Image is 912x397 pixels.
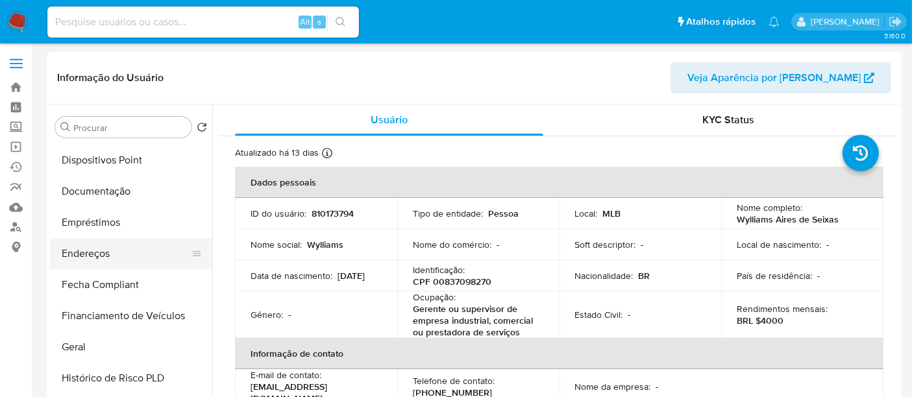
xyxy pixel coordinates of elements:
p: Wylliams [307,239,343,250]
p: E-mail de contato : [251,369,321,381]
span: s [317,16,321,28]
button: Veja Aparência por [PERSON_NAME] [671,62,891,93]
button: Endereços [50,238,202,269]
p: BRL $4000 [737,315,783,326]
span: Veja Aparência por [PERSON_NAME] [687,62,861,93]
button: Dispositivos Point [50,145,212,176]
p: Identificação : [413,264,465,276]
p: CPF 00837098270 [413,276,491,287]
span: Atalhos rápidos [686,15,756,29]
p: Rendimentos mensais : [737,303,828,315]
p: Atualizado há 13 dias [235,147,319,159]
p: Soft descriptor : [575,239,636,250]
p: - [288,309,291,320]
p: Wylliams Aires de Seixas [737,213,839,225]
a: Notificações [769,16,780,27]
p: Pessoa [488,208,519,219]
th: Dados pessoais [235,167,883,198]
p: Local : [575,208,598,219]
p: ID do usuário : [251,208,306,219]
button: Financiamento de Veículos [50,300,212,331]
p: - [817,270,820,282]
p: - [826,239,829,250]
span: Alt [300,16,310,28]
p: - [497,239,499,250]
p: MLB [603,208,621,219]
p: Gênero : [251,309,283,320]
p: [DATE] [338,270,365,282]
p: Nome social : [251,239,302,250]
button: search-icon [327,13,354,31]
span: Usuário [371,112,408,127]
h1: Informação do Usuário [57,71,164,84]
p: - [641,239,644,250]
p: Data de nascimento : [251,270,332,282]
button: Fecha Compliant [50,269,212,300]
p: Nome completo : [737,202,802,213]
input: Procurar [73,122,186,134]
p: País de residência : [737,270,812,282]
p: 810173794 [312,208,354,219]
input: Pesquise usuários ou casos... [47,14,359,30]
p: Gerente ou supervisor de empresa industrial, comercial ou prestadora de serviços [413,303,539,338]
button: Geral [50,331,212,363]
button: Documentação [50,176,212,207]
button: Empréstimos [50,207,212,238]
p: Ocupação : [413,291,456,303]
span: KYC Status [703,112,755,127]
p: Telefone de contato : [413,375,495,387]
p: Nome da empresa : [575,381,651,392]
button: Procurar [60,122,71,132]
p: Nome do comércio : [413,239,491,250]
p: - [628,309,631,320]
p: renato.lopes@mercadopago.com.br [811,16,884,28]
th: Informação de contato [235,338,883,369]
p: Local de nascimento : [737,239,821,250]
p: BR [639,270,650,282]
p: - [656,381,659,392]
button: Histórico de Risco PLD [50,363,212,394]
p: Nacionalidade : [575,270,634,282]
a: Sair [889,15,902,29]
button: Retornar ao pedido padrão [197,122,207,136]
p: Estado Civil : [575,309,623,320]
p: Tipo de entidade : [413,208,483,219]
